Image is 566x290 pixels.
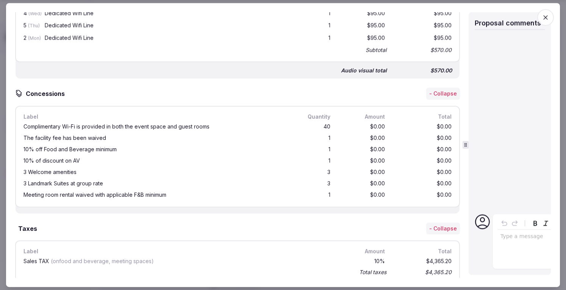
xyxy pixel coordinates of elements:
div: Dedicated Wifi Line [45,11,288,16]
div: $95.00 [338,22,386,31]
div: $0.00 [338,134,386,142]
div: $0.00 [392,179,453,188]
div: 1 [296,34,332,43]
div: Dedicated Wifi Line [45,23,288,28]
div: $0.00 [338,157,386,165]
div: Total taxes [359,269,386,276]
div: $570.00 [393,65,453,76]
div: $0.00 [338,145,386,154]
div: $0.00 [338,168,386,176]
span: (Thu) [28,23,40,29]
div: $4,365.20 [392,257,453,266]
div: 2 [22,34,37,43]
div: 1 [296,9,332,19]
div: $95.00 [338,34,386,43]
div: 1 [296,22,332,31]
div: Total [392,113,453,121]
div: Amount [338,248,386,256]
div: $0.00 [338,191,386,199]
div: $0.00 [392,191,453,199]
span: (Wed) [28,11,42,16]
h3: Taxes [15,224,37,233]
div: Meeting room rental waived with applicable F&B minimum [23,192,288,198]
button: Bold [530,218,541,229]
div: 3 [296,168,332,176]
div: $0.00 [392,122,453,131]
button: Italic [541,218,551,229]
div: $95.00 [392,9,453,19]
div: 1 [296,157,332,165]
div: 1 [296,145,332,154]
span: Proposal comments [475,19,541,27]
div: Label [22,248,332,256]
div: 3 [296,179,332,188]
div: 3 Landmark Suites at group rate [23,181,288,186]
div: $0.00 [338,179,386,188]
div: $4,365.20 [392,267,453,278]
div: $0.00 [392,134,453,142]
div: $95.00 [338,9,386,19]
h3: Concessions [23,89,72,98]
div: 10% off Food and Beverage minimum [23,147,288,152]
span: (Mon) [28,35,41,41]
div: 10 % [356,257,386,266]
div: Dedicated Wifi Line [45,35,288,41]
div: $0.00 [392,157,453,165]
div: $0.00 [392,168,453,176]
div: Total [392,248,453,256]
div: $570.00 [392,45,453,55]
div: Subtotal [366,46,386,54]
div: $0.00 [392,145,453,154]
div: 4 [22,9,37,19]
div: 1 [296,134,332,142]
div: 1 [296,191,332,199]
div: 10% of discount on AV [23,158,288,163]
div: The facility fee has been waived [23,135,288,141]
div: $95.00 [392,34,453,43]
div: Label [22,113,289,121]
button: - Collapse [426,223,460,235]
div: Sales TAX [23,259,349,264]
div: Complimentary Wi-Fi is provided in both the event space and guest rooms [23,124,288,129]
span: (on food and beverage, meeting spaces ) [51,258,154,265]
button: - Collapse [426,88,460,100]
div: $95.00 [392,22,453,31]
div: $0.00 [338,122,386,131]
div: Audio visual total [341,67,387,74]
div: Quantity [296,113,332,121]
div: Amount [338,113,386,121]
div: 3 Welcome amenities [23,169,288,175]
div: 40 [296,122,332,131]
div: 5 [22,22,37,31]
